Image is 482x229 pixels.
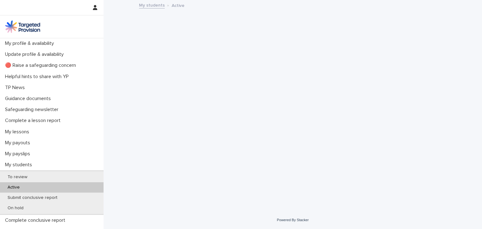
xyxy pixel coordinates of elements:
[3,151,35,157] p: My payslips
[139,1,165,8] a: My students
[3,96,56,102] p: Guidance documents
[5,20,40,33] img: M5nRWzHhSzIhMunXDL62
[3,51,69,57] p: Update profile & availability
[3,107,63,113] p: Safeguarding newsletter
[3,205,29,211] p: On hold
[3,162,37,168] p: My students
[3,40,59,46] p: My profile & availability
[277,218,308,222] a: Powered By Stacker
[3,74,74,80] p: Helpful hints to share with YP
[3,118,66,124] p: Complete a lesson report
[3,85,30,91] p: TP News
[3,195,62,200] p: Submit conclusive report
[172,2,185,8] p: Active
[3,217,70,223] p: Complete conclusive report
[3,140,35,146] p: My payouts
[3,174,32,180] p: To review
[3,62,81,68] p: 🔴 Raise a safeguarding concern
[3,185,25,190] p: Active
[3,129,34,135] p: My lessons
